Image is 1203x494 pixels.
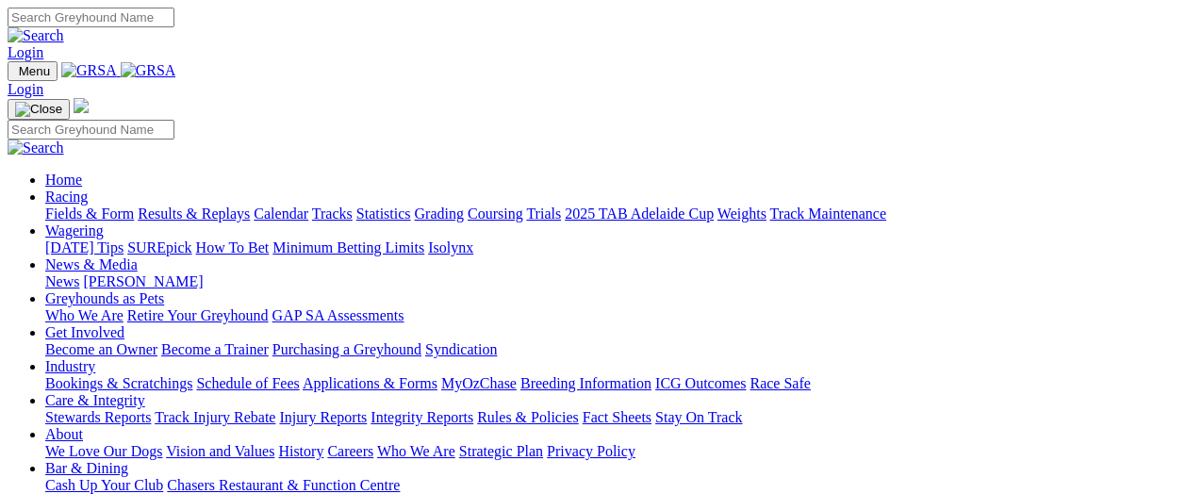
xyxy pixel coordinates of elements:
a: Cash Up Your Club [45,477,163,493]
a: Who We Are [45,307,124,323]
a: Results & Replays [138,206,250,222]
a: Grading [415,206,464,222]
div: Industry [45,375,1195,392]
a: MyOzChase [441,375,517,391]
button: Toggle navigation [8,61,58,81]
a: News & Media [45,256,138,272]
a: Industry [45,358,95,374]
a: Calendar [254,206,308,222]
a: Vision and Values [166,443,274,459]
input: Search [8,8,174,27]
img: logo-grsa-white.png [74,98,89,113]
a: Fields & Form [45,206,134,222]
a: Schedule of Fees [196,375,299,391]
a: Race Safe [750,375,810,391]
a: Track Injury Rebate [155,409,275,425]
a: Bookings & Scratchings [45,375,192,391]
a: About [45,426,83,442]
a: Who We Are [377,443,455,459]
a: Coursing [468,206,523,222]
a: Minimum Betting Limits [272,239,424,255]
a: Care & Integrity [45,392,145,408]
a: Home [45,172,82,188]
a: News [45,273,79,289]
div: Care & Integrity [45,409,1195,426]
div: Greyhounds as Pets [45,307,1195,324]
a: Racing [45,189,88,205]
a: Greyhounds as Pets [45,290,164,306]
a: ICG Outcomes [655,375,746,391]
img: Search [8,27,64,44]
a: Tracks [312,206,353,222]
a: 2025 TAB Adelaide Cup [565,206,714,222]
a: Applications & Forms [303,375,437,391]
a: [PERSON_NAME] [83,273,203,289]
a: Strategic Plan [459,443,543,459]
input: Search [8,120,174,140]
img: GRSA [61,62,117,79]
span: Menu [19,64,50,78]
img: Search [8,140,64,156]
a: Breeding Information [520,375,651,391]
a: Privacy Policy [547,443,635,459]
a: Syndication [425,341,497,357]
a: Trials [526,206,561,222]
a: Bar & Dining [45,460,128,476]
a: Injury Reports [279,409,367,425]
div: Wagering [45,239,1195,256]
a: Purchasing a Greyhound [272,341,421,357]
a: Retire Your Greyhound [127,307,269,323]
a: Wagering [45,222,104,239]
a: History [278,443,323,459]
div: News & Media [45,273,1195,290]
a: Stay On Track [655,409,742,425]
div: Bar & Dining [45,477,1195,494]
a: Stewards Reports [45,409,151,425]
a: SUREpick [127,239,191,255]
a: Integrity Reports [371,409,473,425]
img: GRSA [121,62,176,79]
a: Become an Owner [45,341,157,357]
a: GAP SA Assessments [272,307,404,323]
a: Chasers Restaurant & Function Centre [167,477,400,493]
div: Get Involved [45,341,1195,358]
div: About [45,443,1195,460]
img: Close [15,102,62,117]
a: Get Involved [45,324,124,340]
a: Statistics [356,206,411,222]
a: Fact Sheets [583,409,651,425]
a: Track Maintenance [770,206,886,222]
a: Rules & Policies [477,409,579,425]
div: Racing [45,206,1195,222]
button: Toggle navigation [8,99,70,120]
a: Become a Trainer [161,341,269,357]
a: Login [8,81,43,97]
a: Isolynx [428,239,473,255]
a: Login [8,44,43,60]
a: How To Bet [196,239,270,255]
a: We Love Our Dogs [45,443,162,459]
a: [DATE] Tips [45,239,124,255]
a: Careers [327,443,373,459]
a: Weights [717,206,766,222]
